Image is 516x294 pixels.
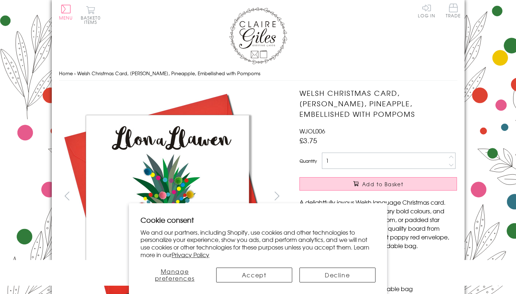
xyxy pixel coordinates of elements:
span: WJOL006 [299,127,325,135]
button: Menu [59,5,73,20]
span: › [74,70,76,77]
button: Manage preferences [140,268,209,282]
a: Privacy Policy [172,250,209,259]
button: prev [59,188,75,204]
button: Add to Basket [299,177,457,191]
span: 0 items [84,14,101,25]
span: Trade [446,4,461,18]
button: Basket0 items [81,6,101,24]
span: Welsh Christmas Card, [PERSON_NAME], Pineapple, Embellished with Pompoms [77,70,260,77]
label: Quantity [299,158,317,164]
span: Add to Basket [362,180,403,188]
span: £3.75 [299,135,317,145]
nav: breadcrumbs [59,66,457,81]
button: next [269,188,285,204]
button: Accept [216,268,292,282]
img: Claire Giles Greetings Cards [229,7,287,64]
p: A delightfully joyous Welsh language Christmas card. Striking images with contemporary bold colou... [299,198,457,250]
span: Manage preferences [155,267,195,282]
a: Trade [446,4,461,19]
a: Home [59,70,73,77]
h2: Cookie consent [140,215,376,225]
span: Menu [59,14,73,21]
button: Decline [299,268,376,282]
h1: Welsh Christmas Card, [PERSON_NAME], Pineapple, Embellished with Pompoms [299,88,457,119]
p: We and our partners, including Shopify, use cookies and other technologies to personalize your ex... [140,229,376,259]
a: Log In [418,4,435,18]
